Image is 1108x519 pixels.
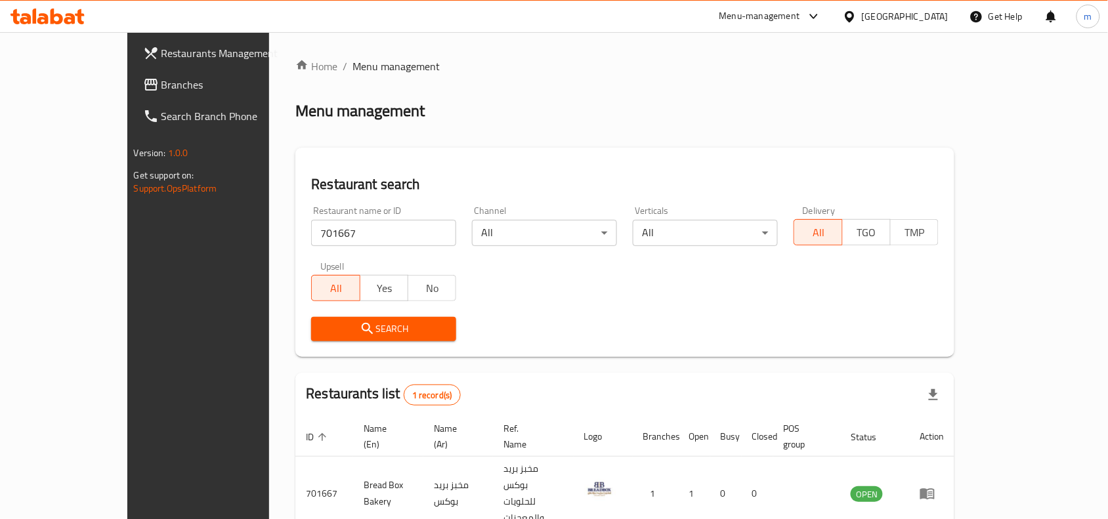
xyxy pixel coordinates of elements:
[920,486,944,501] div: Menu
[168,144,188,161] span: 1.0.0
[719,9,800,24] div: Menu-management
[161,45,302,61] span: Restaurants Management
[679,417,710,457] th: Open
[317,279,354,298] span: All
[851,429,893,445] span: Status
[842,219,891,245] button: TGO
[306,429,331,445] span: ID
[366,279,403,298] span: Yes
[311,220,456,246] input: Search for restaurant name or ID..
[295,100,425,121] h2: Menu management
[343,58,347,74] li: /
[1084,9,1092,24] span: m
[799,223,837,242] span: All
[909,417,954,457] th: Action
[134,167,194,184] span: Get support on:
[472,220,617,246] div: All
[134,144,166,161] span: Version:
[794,219,842,245] button: All
[890,219,939,245] button: TMP
[133,37,312,69] a: Restaurants Management
[322,321,446,337] span: Search
[851,487,883,502] span: OPEN
[360,275,408,301] button: Yes
[295,58,954,74] nav: breadcrumb
[311,175,939,194] h2: Restaurant search
[404,384,461,405] div: Total records count
[803,206,836,215] label: Delivery
[848,223,885,242] span: TGO
[306,384,460,405] h2: Restaurants list
[862,9,948,24] div: [GEOGRAPHIC_DATA]
[134,180,217,197] a: Support.OpsPlatform
[311,317,456,341] button: Search
[404,389,460,402] span: 1 record(s)
[161,77,302,93] span: Branches
[133,69,312,100] a: Branches
[710,417,742,457] th: Busy
[742,417,773,457] th: Closed
[503,421,558,452] span: Ref. Name
[320,262,345,271] label: Upsell
[633,417,679,457] th: Branches
[633,220,778,246] div: All
[295,58,337,74] a: Home
[161,108,302,124] span: Search Branch Phone
[434,421,477,452] span: Name (Ar)
[311,275,360,301] button: All
[918,379,949,411] div: Export file
[133,100,312,132] a: Search Branch Phone
[896,223,933,242] span: TMP
[408,275,456,301] button: No
[364,421,408,452] span: Name (En)
[414,279,451,298] span: No
[584,474,617,507] img: Bread Box Bakery
[784,421,825,452] span: POS group
[574,417,633,457] th: Logo
[352,58,440,74] span: Menu management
